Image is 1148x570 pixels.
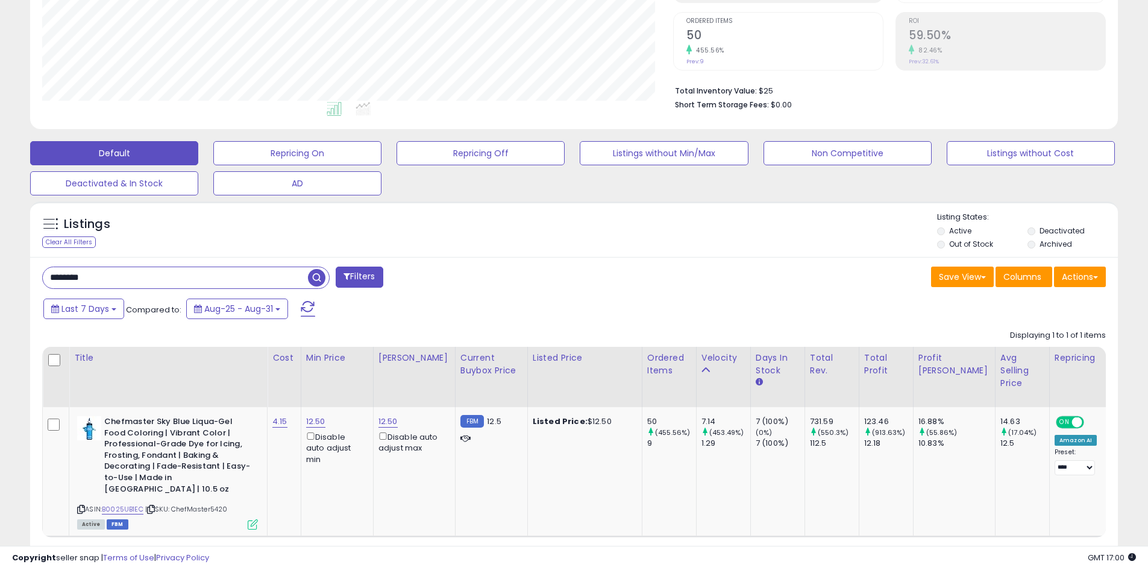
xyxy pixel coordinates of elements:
[709,428,744,437] small: (453.49%)
[818,428,848,437] small: (550.3%)
[909,28,1105,45] h2: 59.50%
[918,416,995,427] div: 16.88%
[1008,428,1037,437] small: (17.04%)
[1088,552,1136,563] span: 2025-09-8 17:00 GMT
[864,352,908,377] div: Total Profit
[30,141,198,165] button: Default
[43,299,124,319] button: Last 7 Days
[1057,417,1072,428] span: ON
[1082,417,1102,428] span: OFF
[1055,435,1097,446] div: Amazon AI
[104,416,251,498] b: Chefmaster Sky Blue Liqua-Gel Food Coloring | Vibrant Color | Professional-Grade Dye for Icing, F...
[12,552,56,563] strong: Copyright
[864,416,913,427] div: 123.46
[533,352,637,364] div: Listed Price
[306,416,325,428] a: 12.50
[918,352,990,377] div: Profit [PERSON_NAME]
[756,352,800,377] div: Days In Stock
[810,438,859,449] div: 112.5
[918,438,995,449] div: 10.83%
[701,352,745,364] div: Velocity
[272,352,296,364] div: Cost
[378,352,450,364] div: [PERSON_NAME]
[756,428,773,437] small: (0%)
[74,352,262,364] div: Title
[102,504,143,515] a: B0025UB1EC
[533,416,633,427] div: $12.50
[213,171,381,195] button: AD
[1055,352,1101,364] div: Repricing
[947,141,1115,165] button: Listings without Cost
[701,438,750,449] div: 1.29
[12,553,209,564] div: seller snap | |
[686,18,883,25] span: Ordered Items
[186,299,288,319] button: Aug-25 - Aug-31
[675,83,1097,97] li: $25
[764,141,932,165] button: Non Competitive
[126,304,181,315] span: Compared to:
[1003,271,1041,283] span: Columns
[306,430,364,465] div: Disable auto adjust min
[686,28,883,45] h2: 50
[336,267,383,288] button: Filters
[872,428,905,437] small: (913.63%)
[810,416,859,427] div: 731.59
[61,303,109,315] span: Last 7 Days
[460,352,522,377] div: Current Buybox Price
[909,58,939,65] small: Prev: 32.61%
[949,239,993,249] label: Out of Stock
[156,552,209,563] a: Privacy Policy
[487,416,501,427] span: 12.5
[655,428,690,437] small: (455.56%)
[1000,438,1049,449] div: 12.5
[647,352,691,377] div: Ordered Items
[64,216,110,233] h5: Listings
[686,58,704,65] small: Prev: 9
[1040,239,1072,249] label: Archived
[949,226,971,236] label: Active
[107,519,128,530] span: FBM
[756,438,805,449] div: 7 (100%)
[580,141,748,165] button: Listings without Min/Max
[1000,352,1044,390] div: Avg Selling Price
[533,416,588,427] b: Listed Price:
[397,141,565,165] button: Repricing Off
[460,415,484,428] small: FBM
[675,100,769,110] b: Short Term Storage Fees:
[756,377,763,388] small: Days In Stock.
[1000,416,1049,427] div: 14.63
[306,352,368,364] div: Min Price
[378,430,446,454] div: Disable auto adjust max
[771,99,792,110] span: $0.00
[1040,226,1085,236] label: Deactivated
[30,171,198,195] button: Deactivated & In Stock
[145,504,228,514] span: | SKU: ChefMaster5420
[1054,267,1106,287] button: Actions
[701,416,750,427] div: 7.14
[213,141,381,165] button: Repricing On
[204,303,273,315] span: Aug-25 - Aug-31
[1055,448,1097,475] div: Preset:
[42,236,96,248] div: Clear All Filters
[909,18,1105,25] span: ROI
[810,352,854,377] div: Total Rev.
[692,46,724,55] small: 455.56%
[77,416,101,440] img: 31UMwLOBhJL._SL40_.jpg
[647,416,696,427] div: 50
[272,416,287,428] a: 4.15
[77,519,105,530] span: All listings currently available for purchase on Amazon
[926,428,957,437] small: (55.86%)
[914,46,942,55] small: 82.46%
[378,416,398,428] a: 12.50
[1010,330,1106,341] div: Displaying 1 to 1 of 1 items
[756,416,805,427] div: 7 (100%)
[937,212,1118,223] p: Listing States:
[103,552,154,563] a: Terms of Use
[864,438,913,449] div: 12.18
[77,416,258,528] div: ASIN:
[996,267,1052,287] button: Columns
[647,438,696,449] div: 9
[675,86,757,96] b: Total Inventory Value:
[931,267,994,287] button: Save View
